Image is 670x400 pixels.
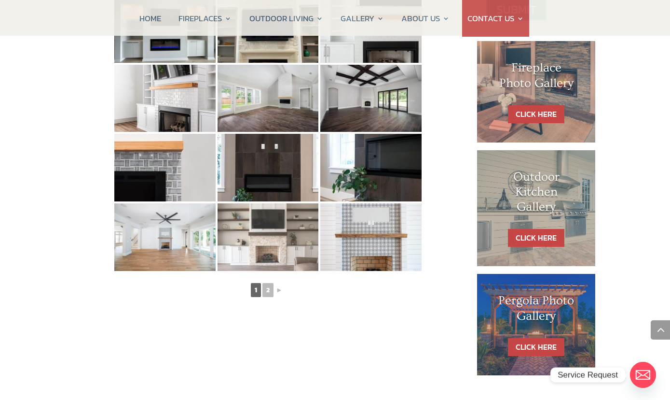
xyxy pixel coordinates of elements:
img: 21 [320,134,422,201]
a: ► [275,284,284,296]
img: 20 [218,134,319,201]
a: CLICK HERE [508,105,564,123]
h1: Outdoor Kitchen Gallery [496,170,576,220]
img: 24 [320,203,422,271]
img: 18 [320,65,422,132]
a: CLICK HERE [508,338,564,356]
span: 1 [251,283,261,297]
img: 17 [218,65,319,132]
img: 22 [114,203,216,271]
a: 2 [262,283,273,297]
img: 23 [218,203,319,271]
h1: Fireplace Photo Gallery [496,60,576,95]
img: 19 [114,134,216,201]
a: Email [630,362,656,388]
h1: Pergola Photo Gallery [496,293,576,328]
a: CLICK HERE [508,229,564,247]
img: 16 [114,65,216,132]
